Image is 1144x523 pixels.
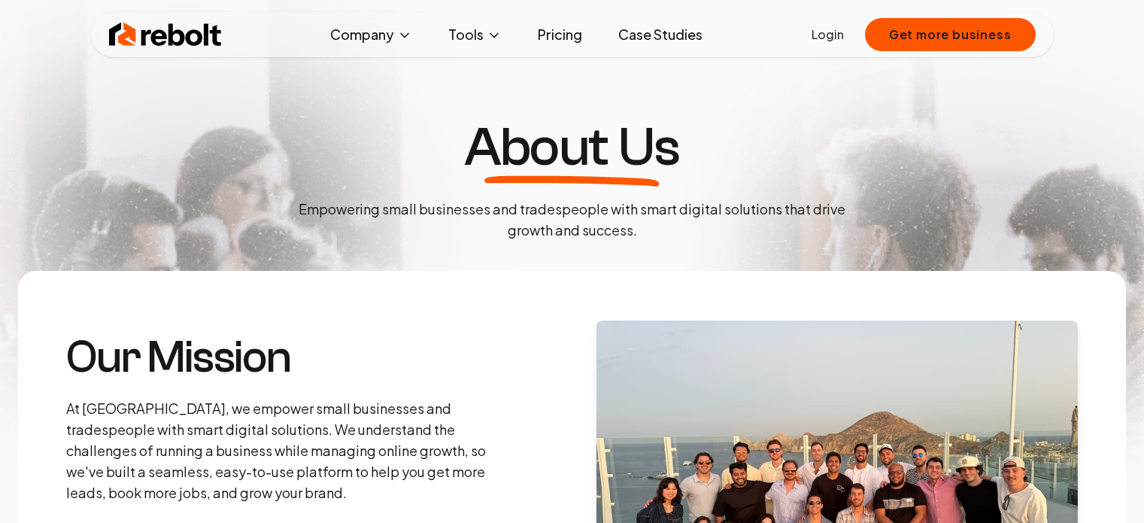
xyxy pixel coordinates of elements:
a: Case Studies [606,20,715,50]
p: Empowering small businesses and tradespeople with smart digital solutions that drive growth and s... [287,199,858,241]
button: Tools [436,20,514,50]
button: Get more business [865,18,1036,51]
a: Login [812,26,844,44]
img: Rebolt Logo [109,20,222,50]
a: Pricing [526,20,594,50]
h1: About Us [464,120,679,175]
button: Company [318,20,424,50]
h3: Our Mission [66,335,499,380]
